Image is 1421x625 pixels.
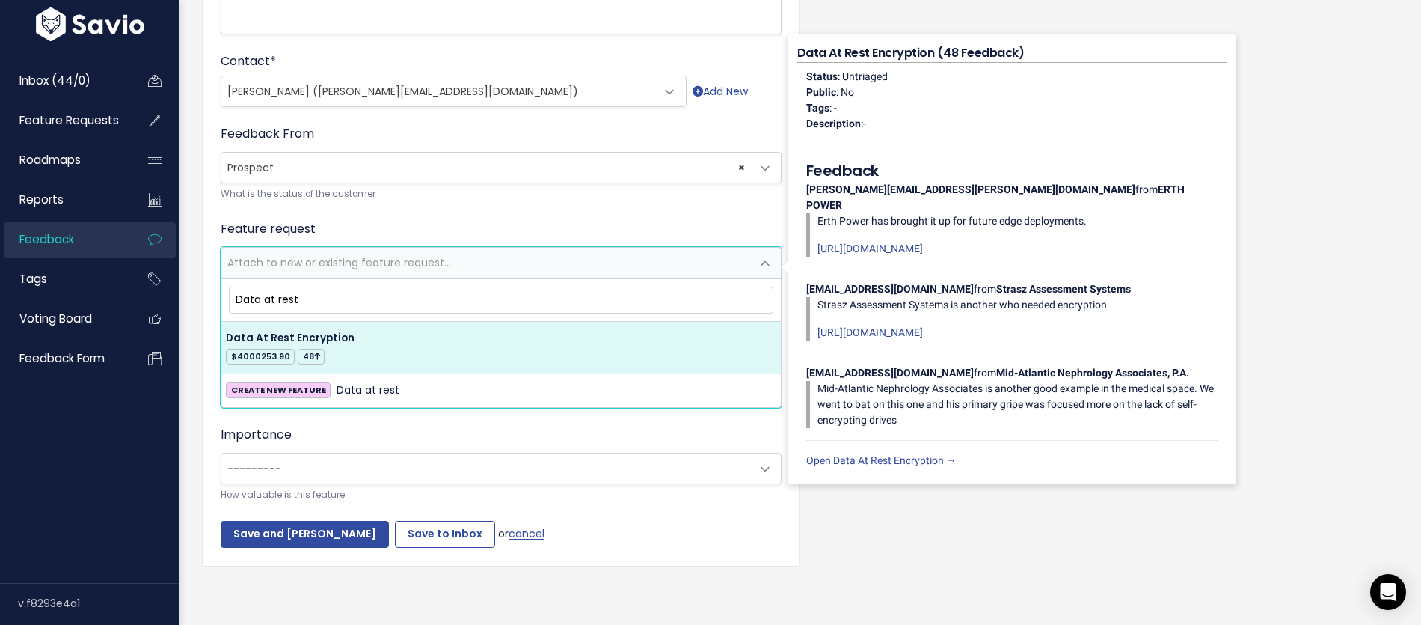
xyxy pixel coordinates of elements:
span: Feedback form [19,350,105,366]
img: logo-white.9d6f32f41409.svg [32,7,148,40]
strong: CREATE NEW FEATURE [231,384,326,396]
a: Roadmaps [4,143,124,177]
div: : Untriaged : No : - : from from from [797,63,1227,475]
strong: Description [806,118,861,129]
a: Tags [4,262,124,296]
strong: Mid-Atlantic Nephrology Associates, P.A. [996,367,1189,379]
p: Strasz Assessment Systems is another who needed encryption [817,297,1218,313]
span: Prospect [221,153,751,183]
span: Data At Rest Encryption [226,331,355,345]
strong: [PERSON_NAME][EMAIL_ADDRESS][PERSON_NAME][DOMAIN_NAME] [806,183,1135,195]
p: Erth Power has brought it up for future edge deployments. [817,213,1218,229]
span: Roadmaps [19,152,81,168]
a: cancel [509,526,544,541]
span: Tags [19,271,47,287]
a: Add New [693,82,748,101]
a: Inbox (44/0) [4,64,124,98]
span: Attach to new or existing feature request... [227,255,451,270]
span: Reports [19,192,64,207]
span: Paul Jebe (paul_jebe@kinexmedical.com) [221,76,656,106]
span: Feature Requests [19,112,119,128]
a: Open Data At Rest Encryption → [806,454,957,466]
strong: Status [806,70,838,82]
strong: [EMAIL_ADDRESS][DOMAIN_NAME] [806,283,974,295]
span: $4000253.90 [226,349,295,365]
input: Save and [PERSON_NAME] [221,521,389,548]
span: Data at rest [337,382,399,400]
strong: ERTH POWER [806,183,1185,211]
a: Feedback form [4,341,124,376]
label: Contact [221,52,276,70]
span: --------- [227,461,281,476]
a: Reports [4,183,124,217]
span: Inbox (44/0) [19,73,90,88]
a: Feedback [4,222,124,257]
span: Voting Board [19,311,92,326]
a: Voting Board [4,302,124,336]
span: × [738,153,745,183]
strong: Public [806,86,836,98]
span: [PERSON_NAME] ([PERSON_NAME][EMAIL_ADDRESS][DOMAIN_NAME]) [227,84,578,99]
a: [URL][DOMAIN_NAME] [817,243,923,254]
span: Prospect [221,152,782,183]
span: Feedback [19,231,74,247]
div: Open Intercom Messenger [1370,574,1406,610]
span: Paul Jebe (paul_jebe@kinexmedical.com) [221,76,687,107]
label: Importance [221,426,292,444]
strong: Tags [806,102,829,114]
label: Feature request [221,220,316,238]
span: - [863,118,866,129]
strong: Strasz Assessment Systems [996,283,1131,295]
a: [URL][DOMAIN_NAME] [817,326,923,338]
h5: Feedback [806,159,1218,182]
small: What is the status of the customer [221,186,782,202]
strong: [EMAIL_ADDRESS][DOMAIN_NAME] [806,367,974,379]
span: 48 [298,349,325,365]
a: Feature Requests [4,103,124,138]
p: Mid-Atlantic Nephrology Associates is another good example in the medical space. We went to bat o... [817,381,1218,428]
label: Feedback From [221,125,314,143]
input: Save to Inbox [395,521,495,548]
h4: Data At Rest Encryption (48 Feedback) [797,44,1227,63]
small: How valuable is this feature [221,487,782,503]
div: v.f8293e4a1 [18,584,179,623]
